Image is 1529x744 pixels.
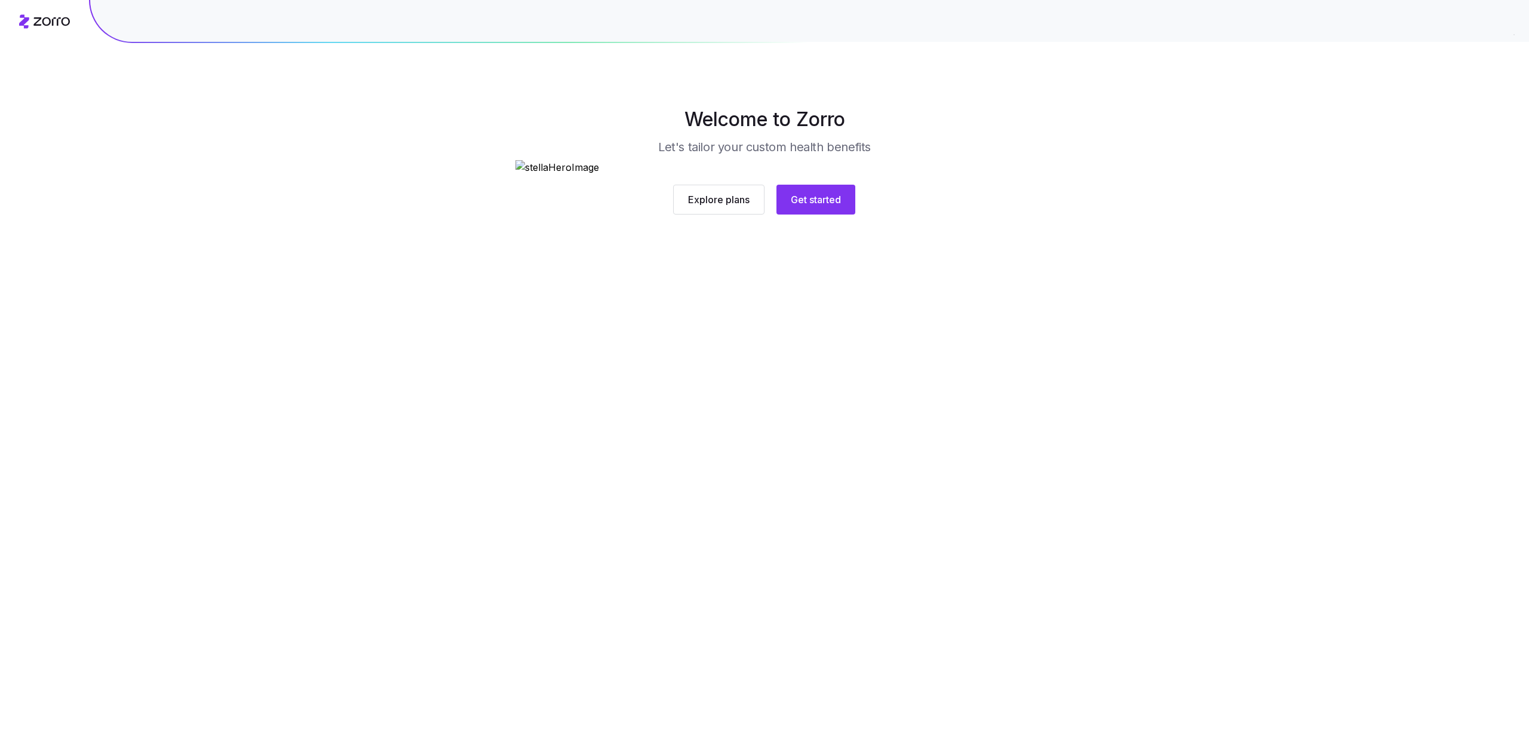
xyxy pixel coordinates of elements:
[658,139,871,155] h3: Let's tailor your custom health benefits
[688,192,750,207] span: Explore plans
[791,192,841,207] span: Get started
[673,185,764,215] button: Explore plans
[468,105,1061,134] h1: Welcome to Zorro
[776,185,855,215] button: Get started
[515,160,1013,175] img: stellaHeroImage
